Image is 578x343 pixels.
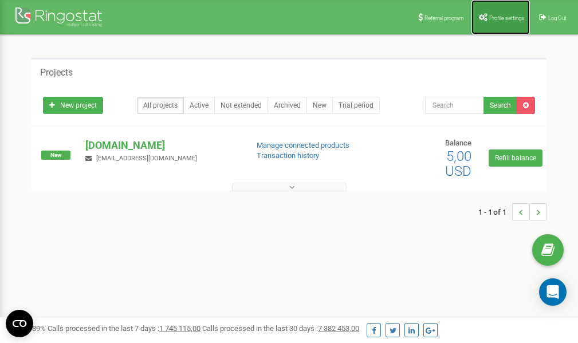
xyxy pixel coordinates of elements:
[478,203,512,220] span: 1 - 1 of 1
[483,97,517,114] button: Search
[445,139,471,147] span: Balance
[425,97,484,114] input: Search
[332,97,380,114] a: Trial period
[318,324,359,333] u: 7 382 453,00
[539,278,567,306] div: Open Intercom Messenger
[85,138,238,153] p: [DOMAIN_NAME]
[445,148,471,179] span: 5,00 USD
[548,15,567,21] span: Log Out
[489,149,542,167] a: Refill balance
[306,97,333,114] a: New
[183,97,215,114] a: Active
[268,97,307,114] a: Archived
[41,151,70,160] span: New
[137,97,184,114] a: All projects
[202,324,359,333] span: Calls processed in the last 30 days :
[489,15,524,21] span: Profile settings
[40,68,73,78] h5: Projects
[48,324,200,333] span: Calls processed in the last 7 days :
[159,324,200,333] u: 1 745 115,00
[6,310,33,337] button: Open CMP widget
[43,97,103,114] a: New project
[96,155,197,162] span: [EMAIL_ADDRESS][DOMAIN_NAME]
[257,151,319,160] a: Transaction history
[424,15,464,21] span: Referral program
[478,192,546,232] nav: ...
[257,141,349,149] a: Manage connected products
[214,97,268,114] a: Not extended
